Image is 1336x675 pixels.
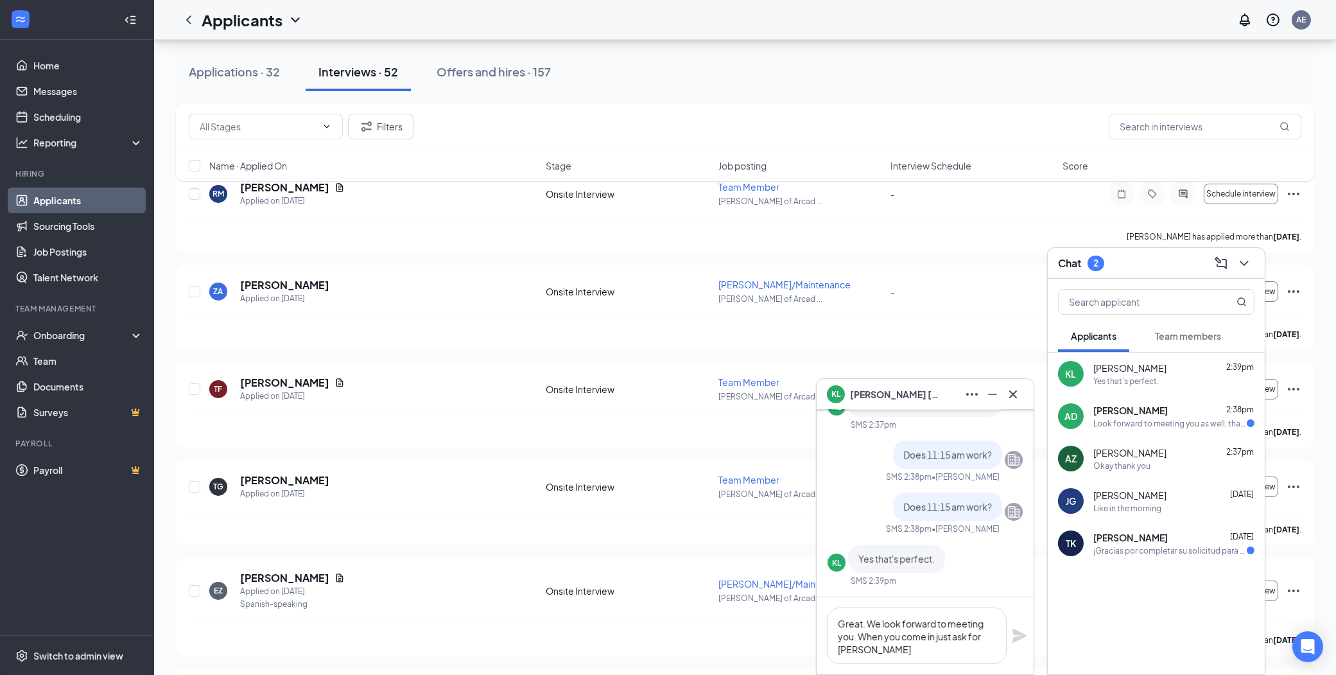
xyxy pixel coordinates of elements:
[886,523,932,534] div: SMS 2:38pm
[240,292,329,305] div: Applied on [DATE]
[718,578,851,590] span: [PERSON_NAME]/Maintenance
[1065,452,1077,465] div: AZ
[33,213,143,239] a: Sourcing Tools
[886,471,932,482] div: SMS 2:38pm
[1236,297,1247,307] svg: MagnifyingGlass
[1273,329,1299,339] b: [DATE]
[1273,635,1299,645] b: [DATE]
[240,598,345,611] div: Spanish-speaking
[1093,503,1161,514] div: Like in the morning
[718,159,767,172] span: Job posting
[1093,446,1167,459] span: [PERSON_NAME]
[33,457,143,483] a: PayrollCrown
[322,121,332,132] svg: ChevronDown
[214,383,223,394] div: TF
[962,384,982,405] button: Ellipses
[546,383,710,396] div: Onsite Interview
[240,195,345,207] div: Applied on [DATE]
[858,553,935,565] span: Yes that's perfect.
[334,573,345,583] svg: Document
[903,501,992,513] span: Does 11:15 am work?
[890,188,895,200] span: -
[1237,12,1253,28] svg: Notifications
[1066,495,1076,507] div: JG
[932,523,1000,534] span: • [PERSON_NAME]
[33,374,143,399] a: Documents
[1286,381,1301,397] svg: Ellipses
[348,114,413,139] button: Filter Filters
[33,265,143,290] a: Talent Network
[1093,489,1167,502] span: [PERSON_NAME]
[546,584,710,597] div: Onsite Interview
[1093,362,1167,374] span: [PERSON_NAME]
[546,480,710,493] div: Onsite Interview
[1006,504,1021,520] svg: Company
[718,376,779,388] span: Team Member
[181,12,196,28] svg: ChevronLeft
[359,119,374,134] svg: Filter
[1280,121,1290,132] svg: MagnifyingGlass
[1064,410,1077,423] div: AD
[1127,231,1301,242] p: [PERSON_NAME] has applied more than .
[209,159,287,172] span: Name · Applied On
[718,593,883,604] p: [PERSON_NAME] of Arcad ...
[1071,330,1116,342] span: Applicants
[718,474,779,486] span: Team Member
[964,387,980,402] svg: Ellipses
[1230,489,1254,499] span: [DATE]
[1093,531,1168,544] span: [PERSON_NAME]
[1063,159,1088,172] span: Score
[1109,114,1301,139] input: Search in interviews
[189,64,280,80] div: Applications · 32
[1005,387,1021,402] svg: Cross
[240,473,329,487] h5: [PERSON_NAME]
[33,136,144,149] div: Reporting
[890,159,971,172] span: Interview Schedule
[850,387,940,401] span: [PERSON_NAME] [PERSON_NAME]
[827,608,1007,664] textarea: Great. We look forward to meeting you. When you come in just ask for [PERSON_NAME]
[214,585,223,596] div: EZ
[240,278,329,292] h5: [PERSON_NAME]
[213,481,223,492] div: TG
[1093,418,1247,429] div: Look forward to meeting you as well, thank you so much!
[890,286,895,297] span: -
[1066,367,1077,380] div: KL
[33,53,143,78] a: Home
[1093,460,1150,471] div: Okay thank you
[15,329,28,342] svg: UserCheck
[33,649,123,662] div: Switch to admin view
[1226,362,1254,372] span: 2:39pm
[14,13,27,26] svg: WorkstreamLogo
[1273,525,1299,534] b: [DATE]
[1292,631,1323,662] div: Open Intercom Messenger
[33,329,132,342] div: Onboarding
[546,159,571,172] span: Stage
[318,64,398,80] div: Interviews · 52
[718,294,883,304] p: [PERSON_NAME] of Arcad ...
[240,390,345,403] div: Applied on [DATE]
[851,419,896,430] div: SMS 2:37pm
[334,378,345,388] svg: Document
[832,557,841,568] div: KL
[1006,452,1021,468] svg: Company
[1093,376,1159,387] div: Yes that's perfect.
[1211,253,1231,274] button: ComposeMessage
[1286,284,1301,299] svg: Ellipses
[1297,14,1306,25] div: AE
[546,285,710,298] div: Onsite Interview
[1012,628,1027,644] svg: Plane
[33,104,143,130] a: Scheduling
[200,119,317,134] input: All Stages
[15,168,141,179] div: Hiring
[1286,479,1301,495] svg: Ellipses
[718,196,883,207] p: [PERSON_NAME] of Arcad ...
[15,136,28,149] svg: Analysis
[1234,253,1254,274] button: ChevronDown
[1093,258,1098,268] div: 2
[33,239,143,265] a: Job Postings
[240,571,329,585] h5: [PERSON_NAME]
[982,384,1003,405] button: Minimize
[1226,447,1254,457] span: 2:37pm
[1066,537,1076,550] div: TK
